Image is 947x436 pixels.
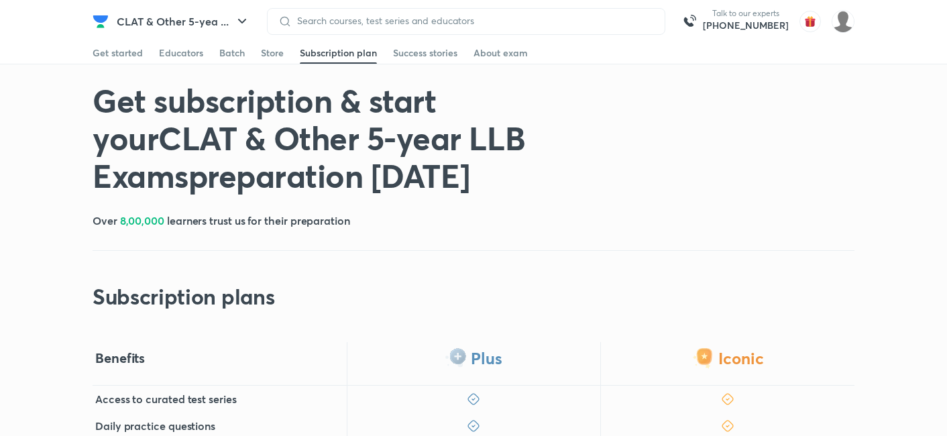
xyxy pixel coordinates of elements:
div: Get started [93,46,143,60]
h5: Daily practice questions [95,418,215,434]
div: Success stories [393,46,457,60]
div: Educators [159,46,203,60]
h1: Get subscription & start your CLAT & Other 5-year LLB Exams preparation [DATE] [93,81,550,194]
a: Get started [93,42,143,64]
a: Batch [219,42,245,64]
a: [PHONE_NUMBER] [703,19,789,32]
img: Company Logo [93,13,109,30]
h5: Over learners trust us for their preparation [93,213,350,229]
a: Educators [159,42,203,64]
div: Store [261,46,284,60]
div: Subscription plan [300,46,377,60]
input: Search courses, test series and educators [292,15,654,26]
p: Talk to our experts [703,8,789,19]
button: CLAT & Other 5-yea ... [109,8,258,35]
div: Batch [219,46,245,60]
img: call-us [676,8,703,35]
h2: Subscription plans [93,283,274,310]
h4: Benefits [95,349,145,367]
div: About exam [474,46,528,60]
a: About exam [474,42,528,64]
a: Subscription plan [300,42,377,64]
span: 8,00,000 [120,213,164,227]
img: Basudha [832,10,854,33]
a: Success stories [393,42,457,64]
a: Store [261,42,284,64]
img: avatar [799,11,821,32]
h5: Access to curated test series [95,391,237,407]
